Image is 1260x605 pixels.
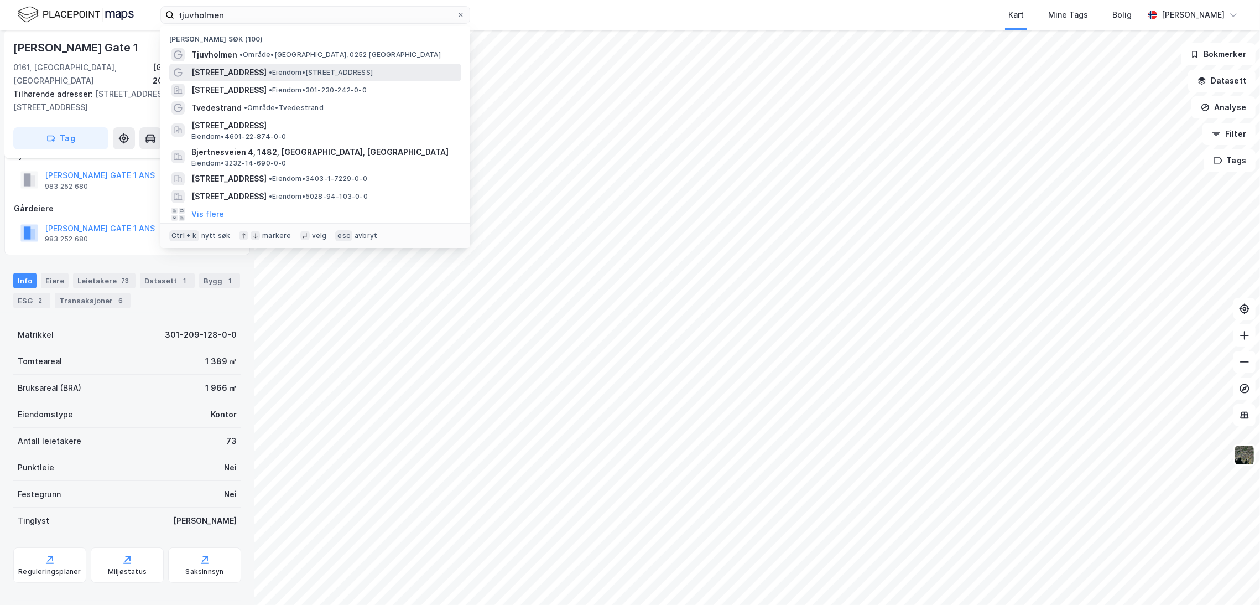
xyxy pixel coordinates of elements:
[115,295,126,306] div: 6
[13,293,50,308] div: ESG
[1112,8,1132,22] div: Bolig
[191,48,237,61] span: Tjuvholmen
[186,567,224,576] div: Saksinnsyn
[244,104,324,112] span: Område • Tvedestrand
[18,5,134,24] img: logo.f888ab2527a4732fd821a326f86c7f29.svg
[18,381,81,395] div: Bruksareal (BRA)
[199,273,240,288] div: Bygg
[108,567,147,576] div: Miljøstatus
[191,190,267,203] span: [STREET_ADDRESS]
[18,435,81,448] div: Antall leietakere
[165,328,237,342] div: 301-209-128-0-0
[269,174,272,183] span: •
[335,230,352,241] div: esc
[191,159,287,168] span: Eiendom • 3232-14-690-0-0
[224,461,237,474] div: Nei
[14,202,241,215] div: Gårdeiere
[35,295,46,306] div: 2
[45,182,88,191] div: 983 252 680
[179,275,190,286] div: 1
[13,89,95,99] span: Tilhørende adresser:
[173,514,237,528] div: [PERSON_NAME]
[73,273,136,288] div: Leietakere
[224,488,237,501] div: Nei
[140,273,195,288] div: Datasett
[1204,149,1256,172] button: Tags
[269,86,272,94] span: •
[18,408,73,421] div: Eiendomstype
[169,230,199,241] div: Ctrl + k
[191,132,287,141] span: Eiendom • 4601-22-874-0-0
[45,235,88,244] div: 983 252 680
[201,231,231,240] div: nytt søk
[13,61,153,87] div: 0161, [GEOGRAPHIC_DATA], [GEOGRAPHIC_DATA]
[1181,43,1256,65] button: Bokmerker
[13,87,232,114] div: [STREET_ADDRESS], [STREET_ADDRESS]
[153,61,241,87] div: [GEOGRAPHIC_DATA], 209/128
[119,275,131,286] div: 73
[269,68,373,77] span: Eiendom • [STREET_ADDRESS]
[1048,8,1088,22] div: Mine Tags
[239,50,441,59] span: Område • [GEOGRAPHIC_DATA], 0252 [GEOGRAPHIC_DATA]
[18,567,81,576] div: Reguleringsplaner
[41,273,69,288] div: Eiere
[191,84,267,97] span: [STREET_ADDRESS]
[1205,552,1260,605] div: Kontrollprogram for chat
[18,488,61,501] div: Festegrunn
[205,355,237,368] div: 1 389 ㎡
[13,39,140,56] div: [PERSON_NAME] Gate 1
[191,119,457,132] span: [STREET_ADDRESS]
[269,174,367,183] span: Eiendom • 3403-1-7229-0-0
[312,231,327,240] div: velg
[18,514,49,528] div: Tinglyst
[1008,8,1024,22] div: Kart
[160,26,470,46] div: [PERSON_NAME] søk (100)
[211,408,237,421] div: Kontor
[18,355,62,368] div: Tomteareal
[226,435,237,448] div: 73
[191,101,242,115] span: Tvedestrand
[13,273,37,288] div: Info
[269,192,272,200] span: •
[262,231,291,240] div: markere
[191,66,267,79] span: [STREET_ADDRESS]
[239,50,243,59] span: •
[244,104,247,112] span: •
[1191,96,1256,118] button: Analyse
[1234,444,1255,466] img: 9k=
[18,461,54,474] div: Punktleie
[191,146,457,159] span: Bjertnesveien 4, 1482, [GEOGRAPHIC_DATA], [GEOGRAPHIC_DATA]
[191,208,224,221] button: Vis flere
[355,231,377,240] div: avbryt
[1205,552,1260,605] iframe: Chat Widget
[225,275,236,286] div: 1
[174,7,456,23] input: Søk på adresse, matrikkel, gårdeiere, leietakere eller personer
[1162,8,1225,22] div: [PERSON_NAME]
[269,192,368,201] span: Eiendom • 5028-94-103-0-0
[269,68,272,76] span: •
[269,86,367,95] span: Eiendom • 301-230-242-0-0
[205,381,237,395] div: 1 966 ㎡
[55,293,131,308] div: Transaksjoner
[18,328,54,342] div: Matrikkel
[191,172,267,185] span: [STREET_ADDRESS]
[13,127,108,149] button: Tag
[1188,70,1256,92] button: Datasett
[1202,123,1256,145] button: Filter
